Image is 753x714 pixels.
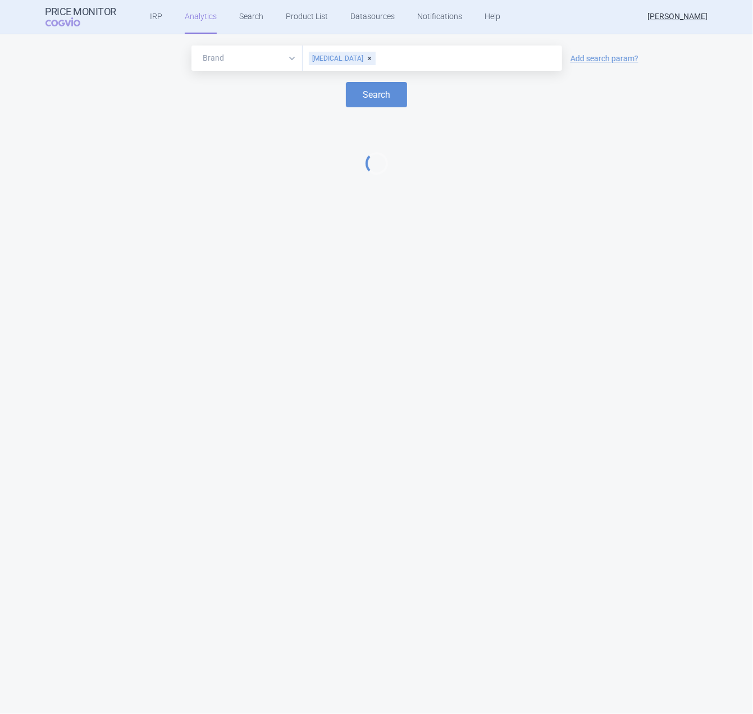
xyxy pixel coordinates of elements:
[45,17,96,26] span: COGVIO
[346,82,407,107] button: Search
[45,6,117,17] strong: Price Monitor
[309,52,376,65] div: [MEDICAL_DATA]
[45,6,117,28] a: Price MonitorCOGVIO
[571,54,638,62] a: Add search param?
